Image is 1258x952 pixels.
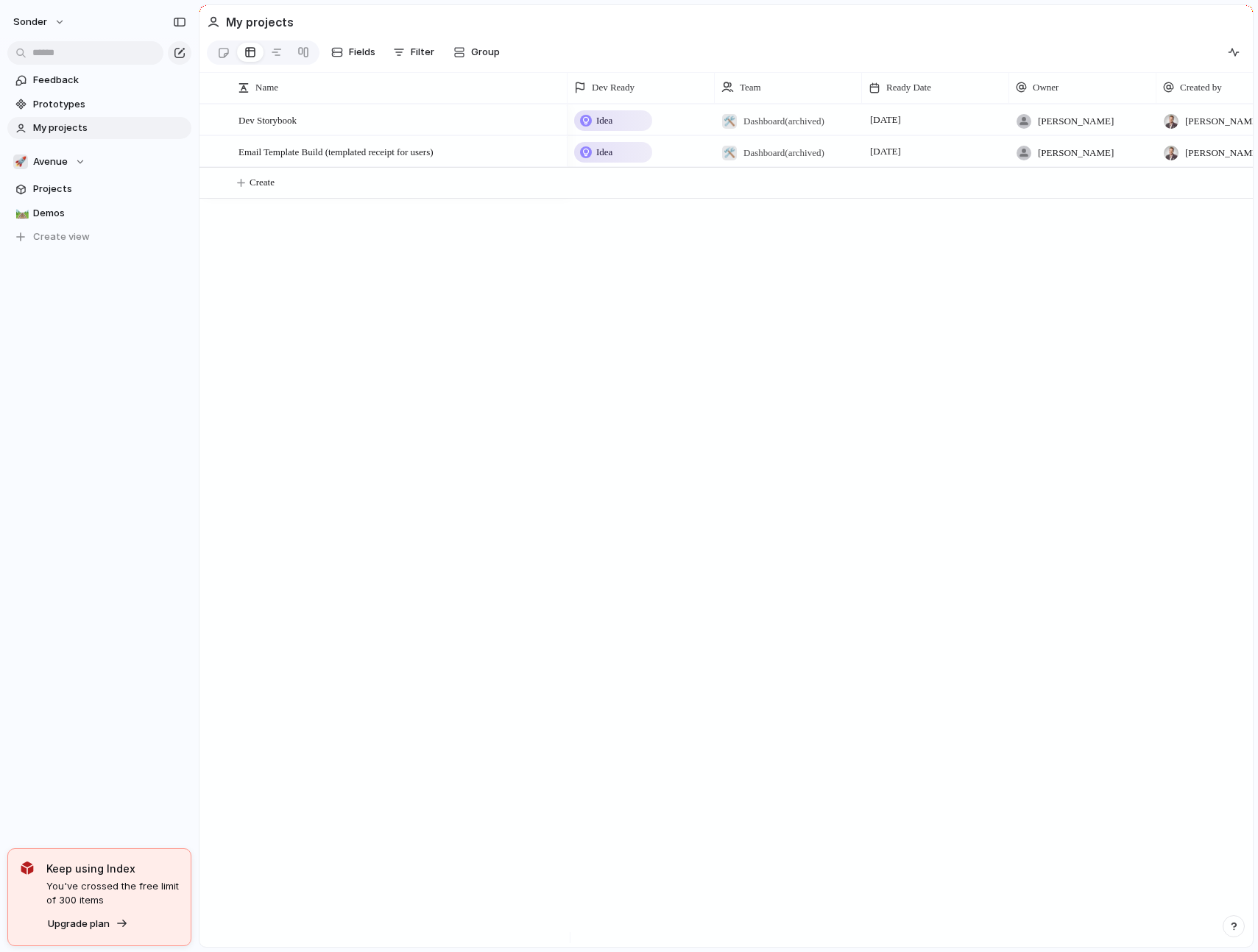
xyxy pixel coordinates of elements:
span: [PERSON_NAME] [1038,114,1114,129]
button: Group [446,40,507,64]
span: Projects [33,182,186,196]
span: Create [250,175,275,190]
span: Demos [33,206,186,221]
span: Dashboard (archived) [743,116,824,127]
span: Idea [596,145,612,160]
button: Filter [387,40,440,64]
div: 🛠️ [722,114,737,129]
div: 🚀 [13,154,28,169]
span: Avenue [33,154,68,169]
span: Feedback [33,73,186,88]
button: Upgrade plan [43,914,132,934]
span: My projects [33,121,186,135]
span: Upgrade plan [48,917,110,931]
span: Team [740,80,761,95]
span: Create view [33,230,90,244]
div: 🛠️ [722,146,737,160]
h2: My projects [226,13,294,31]
span: Name [255,80,278,95]
span: [DATE] [866,111,905,129]
span: [PERSON_NAME] [1038,146,1114,160]
a: Prototypes [7,93,191,116]
div: 🛤️ [15,205,26,221]
span: Email Template Build (templated receipt for users) [238,143,434,160]
button: Fields [325,40,381,64]
span: Created by [1180,80,1222,95]
span: Keep using Index [46,861,179,876]
a: 🛤️Demos [7,202,191,224]
span: Fields [349,45,375,60]
span: Dev Storybook [238,111,297,128]
span: Idea [596,113,612,128]
button: sonder [7,10,73,34]
button: 🚀Avenue [7,151,191,173]
span: Group [471,45,500,60]
span: Prototypes [33,97,186,112]
a: Feedback [7,69,191,91]
span: You've crossed the free limit of 300 items [46,879,179,908]
span: [DATE] [866,143,905,160]
span: Dashboard (archived) [743,147,824,158]
button: 🛤️ [13,206,28,221]
span: Dev Ready [592,80,635,95]
a: Projects [7,178,191,200]
span: sonder [13,15,47,29]
span: Filter [411,45,434,60]
button: Create view [7,226,191,248]
span: Ready Date [886,80,931,95]
span: Owner [1033,80,1059,95]
a: My projects [7,117,191,139]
